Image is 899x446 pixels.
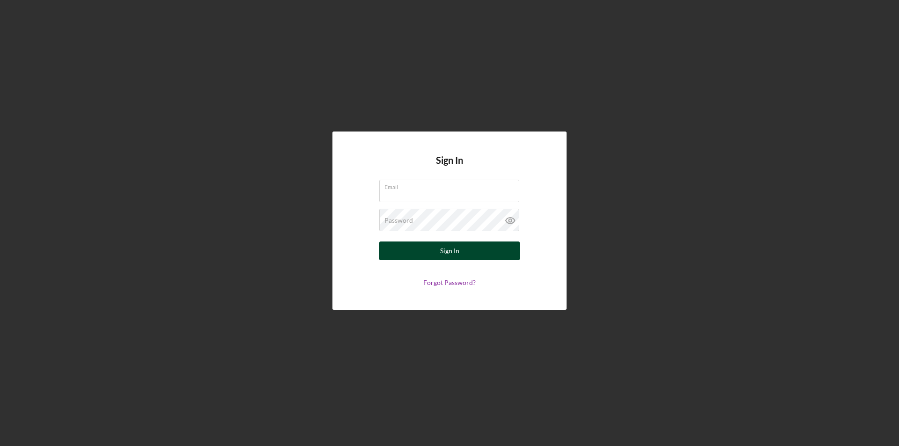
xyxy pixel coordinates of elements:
[384,180,519,190] label: Email
[436,155,463,180] h4: Sign In
[440,241,459,260] div: Sign In
[379,241,520,260] button: Sign In
[423,278,476,286] a: Forgot Password?
[384,217,413,224] label: Password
